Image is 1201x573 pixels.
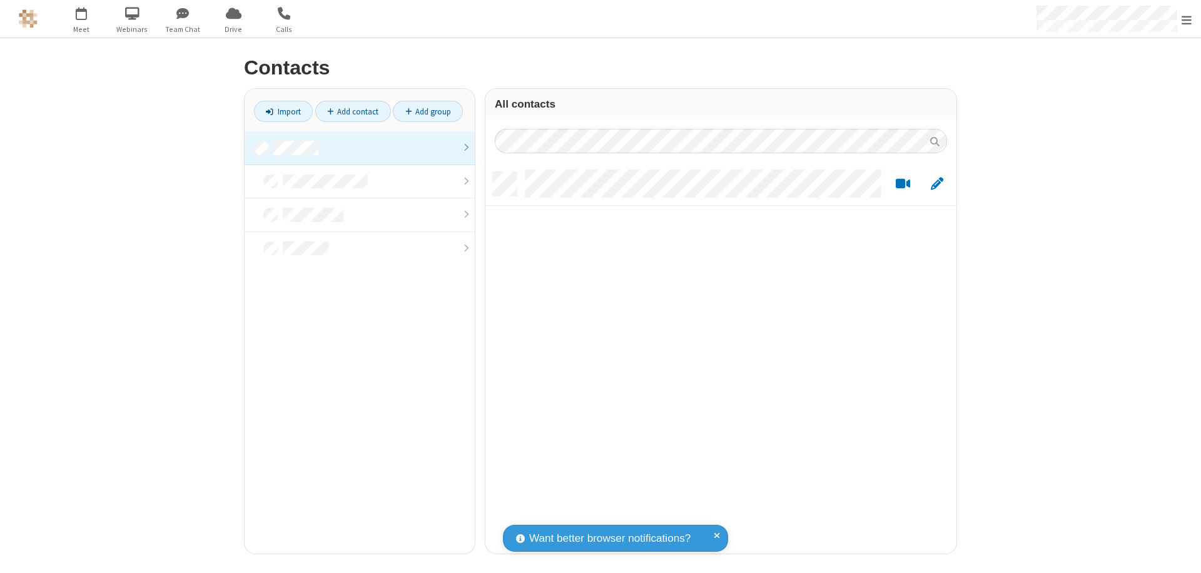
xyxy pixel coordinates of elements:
h2: Contacts [244,57,957,79]
span: Team Chat [160,24,206,35]
a: Add group [393,101,463,122]
button: Start a video meeting [891,176,915,192]
iframe: Chat [1170,540,1192,564]
div: grid [485,163,956,554]
span: Webinars [109,24,156,35]
span: Drive [210,24,257,35]
span: Meet [58,24,105,35]
img: QA Selenium DO NOT DELETE OR CHANGE [19,9,38,28]
a: Add contact [315,101,391,122]
h3: All contacts [495,98,947,110]
span: Calls [261,24,308,35]
a: Import [254,101,313,122]
button: Edit [925,176,949,192]
span: Want better browser notifications? [529,530,691,547]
